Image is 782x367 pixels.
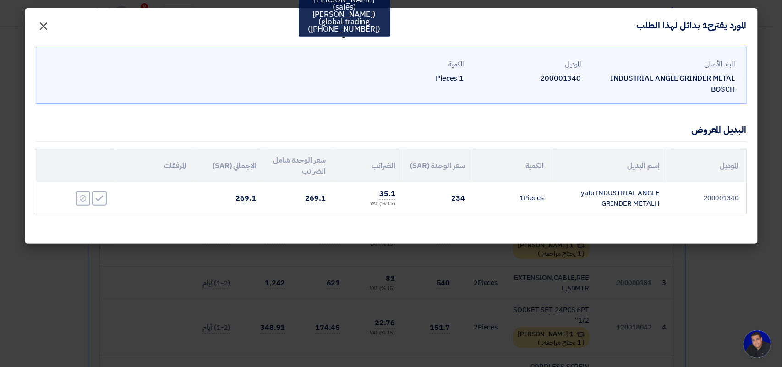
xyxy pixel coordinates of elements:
[451,193,465,204] span: 234
[354,73,464,84] div: 1 Pieces
[333,149,403,182] th: الضرائب
[115,149,194,182] th: المرفقات
[235,193,256,204] span: 269.1
[354,59,464,70] div: الكمية
[471,59,581,70] div: الموديل
[472,149,551,182] th: الكمية
[194,149,263,182] th: الإجمالي (SAR)
[551,182,667,214] td: yato INDUSTRIAL ANGLE GRINDER METALH
[744,330,771,358] div: Open chat
[692,123,747,137] div: البديل المعروض
[667,182,746,214] td: 200001340
[589,59,735,70] div: البند الأصلي
[340,200,395,208] div: (15 %) VAT
[471,73,581,84] div: 200001340
[38,12,49,39] span: ×
[472,182,551,214] td: Pieces
[589,73,735,95] div: INDUSTRIAL ANGLE GRINDER METAL BOSCH
[637,19,747,31] h4: المورد يقترح1 بدائل لهذا الطلب
[31,15,57,33] button: Close
[263,149,333,182] th: سعر الوحدة شامل الضرائب
[379,188,395,200] span: 35.1
[520,193,524,203] span: 1
[403,149,472,182] th: سعر الوحدة (SAR)
[305,193,326,204] span: 269.1
[551,149,667,182] th: إسم البديل
[667,149,746,182] th: الموديل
